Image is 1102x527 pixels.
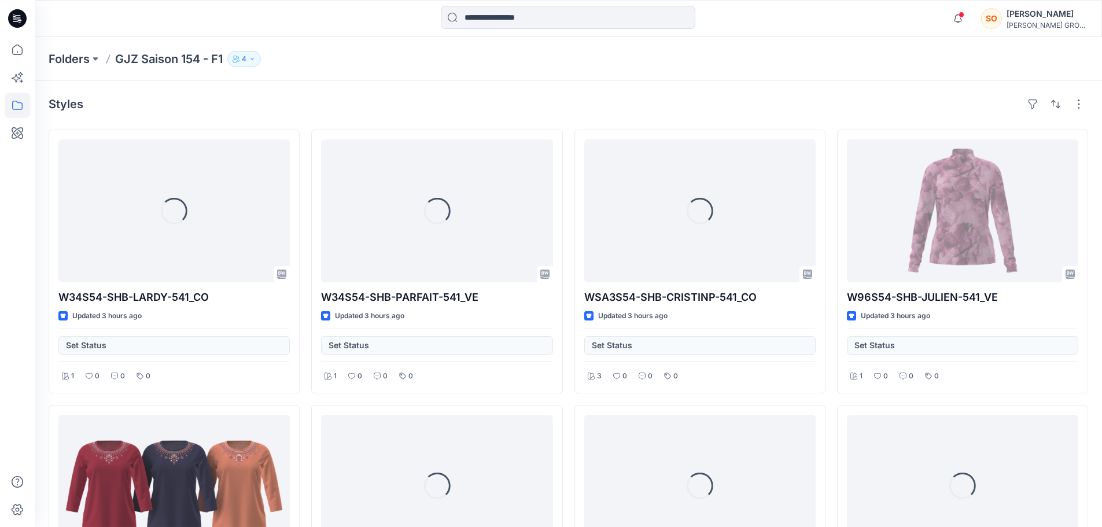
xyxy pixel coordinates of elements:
p: 0 [383,370,388,382]
p: Updated 3 hours ago [598,310,668,322]
p: 0 [883,370,888,382]
p: 0 [909,370,913,382]
p: 1 [334,370,337,382]
p: 0 [934,370,939,382]
p: W34S54-SHB-LARDY-541_CO [58,289,290,305]
p: 0 [146,370,150,382]
p: 4 [242,53,246,65]
p: WSA3S54-SHB-CRISTINP-541_CO [584,289,816,305]
a: W96S54-SHB-JULIEN-541_VE [847,139,1078,282]
p: 0 [357,370,362,382]
p: W34S54-SHB-PARFAIT-541_VE [321,289,552,305]
p: 0 [408,370,413,382]
p: GJZ Saison 154 - F1 [115,51,223,67]
p: Updated 3 hours ago [861,310,930,322]
div: [PERSON_NAME] GROUP [1007,21,1088,30]
p: 1 [71,370,74,382]
p: Updated 3 hours ago [72,310,142,322]
div: [PERSON_NAME] [1007,7,1088,21]
p: Updated 3 hours ago [335,310,404,322]
p: 1 [860,370,863,382]
p: 0 [120,370,125,382]
div: SO [981,8,1002,29]
a: Folders [49,51,90,67]
button: 4 [227,51,261,67]
p: W96S54-SHB-JULIEN-541_VE [847,289,1078,305]
p: 0 [622,370,627,382]
h4: Styles [49,97,83,111]
p: 3 [597,370,602,382]
p: 0 [95,370,99,382]
p: 0 [673,370,678,382]
p: 0 [648,370,653,382]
